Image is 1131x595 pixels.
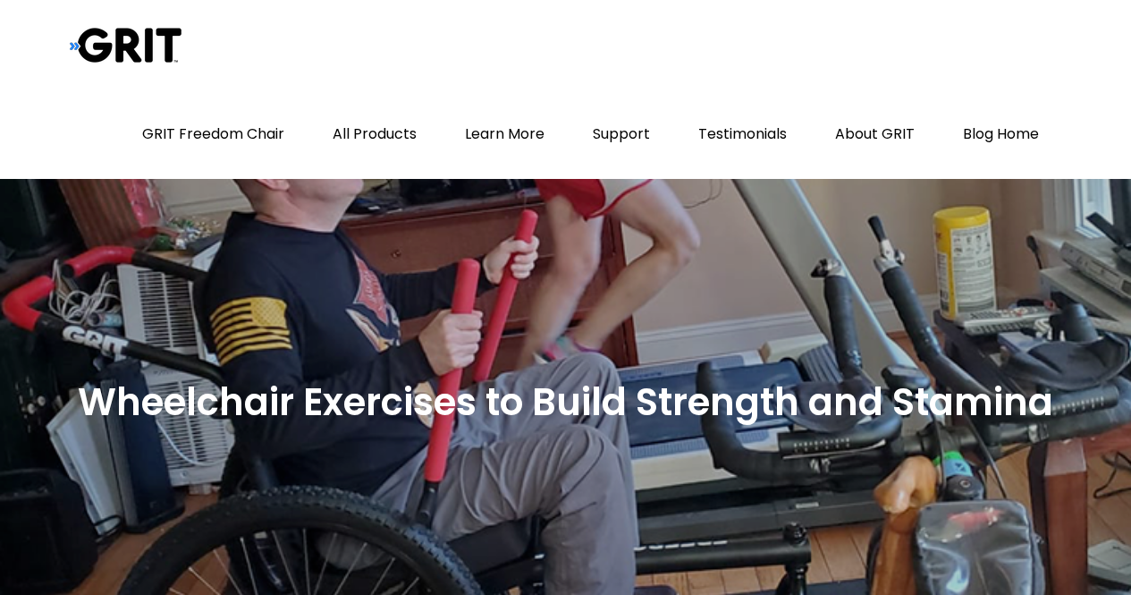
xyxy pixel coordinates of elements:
a: Learn More [443,89,567,179]
nav: Primary Menu [120,89,1061,179]
a: Support [570,89,672,179]
img: Grit Blog [70,27,181,64]
a: All Products [310,89,439,179]
h2: Wheelchair Exercises to Build Strength and Stamina [78,378,1053,428]
a: GRIT Freedom Chair [120,89,307,179]
a: Blog Home [941,89,1061,179]
a: Testimonials [676,89,809,179]
a: About GRIT [813,89,937,179]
